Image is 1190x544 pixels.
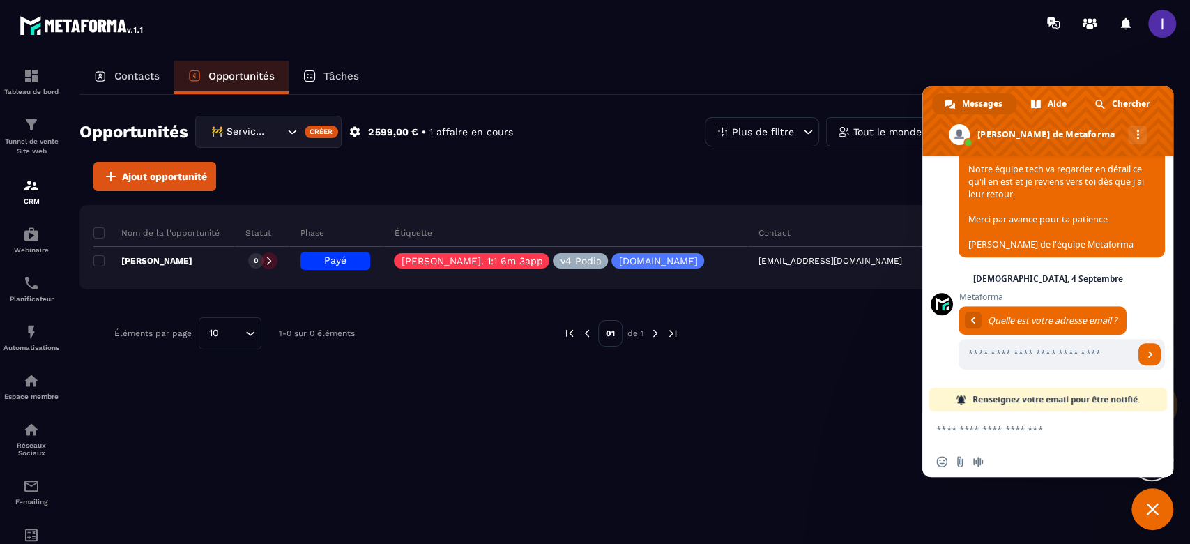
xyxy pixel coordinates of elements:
[627,328,644,339] p: de 1
[1082,93,1164,114] a: Chercher
[3,137,59,156] p: Tunnel de vente Site web
[199,317,261,349] div: Search for option
[174,61,289,94] a: Opportunités
[959,292,1165,302] span: Metaforma
[270,124,284,139] input: Search for option
[3,441,59,457] p: Réseaux Sociaux
[988,315,1117,326] span: Quelle est votre adresse email ?
[962,93,1002,114] span: Messages
[3,106,59,167] a: formationformationTunnel de vente Site web
[3,313,59,362] a: automationsautomationsAutomatisations
[93,227,220,239] p: Nom de la l'opportunité
[968,138,1144,250] span: Hello, on a bien reçu ton message. Notre équipe tech va regarder en détail ce qu'il en est et je ...
[23,226,40,243] img: automations
[758,227,791,239] p: Contact
[23,527,40,543] img: accountant
[254,256,258,266] p: 0
[3,393,59,400] p: Espace membre
[23,177,40,194] img: formation
[3,264,59,313] a: schedulerschedulerPlanificateur
[598,320,623,347] p: 01
[422,126,426,139] p: •
[959,339,1134,370] input: Entrez votre adresse email...
[3,467,59,516] a: emailemailE-mailing
[973,275,1123,283] div: [DEMOGRAPHIC_DATA], 4 Septembre
[429,126,513,139] p: 1 affaire en cours
[1048,93,1067,114] span: Aide
[245,227,271,239] p: Statut
[3,344,59,352] p: Automatisations
[279,328,355,338] p: 1-0 sur 0 éléments
[972,388,1140,411] span: Renseignez votre email pour être notifié.
[3,246,59,254] p: Webinaire
[122,169,207,183] span: Ajout opportunité
[300,227,324,239] p: Phase
[208,70,275,82] p: Opportunités
[936,456,947,467] span: Insérer un emoji
[932,93,1016,114] a: Messages
[114,70,160,82] p: Contacts
[649,327,662,340] img: next
[79,61,174,94] a: Contacts
[368,126,418,139] p: 2 599,00 €
[3,295,59,303] p: Planificateur
[3,216,59,264] a: automationsautomationsWebinaire
[3,197,59,205] p: CRM
[560,256,601,266] p: v4 Podia
[1138,343,1161,365] a: Envoyer
[23,275,40,292] img: scheduler
[853,127,922,137] p: Tout le monde
[1131,488,1173,530] a: Fermer le chat
[936,411,1131,446] textarea: Entrez votre message...
[20,13,145,38] img: logo
[114,328,192,338] p: Éléments par page
[23,372,40,389] img: automations
[954,456,966,467] span: Envoyer un fichier
[23,324,40,340] img: automations
[195,116,342,148] div: Search for option
[972,456,984,467] span: Message audio
[3,57,59,106] a: formationformationTableau de bord
[323,70,359,82] p: Tâches
[79,118,188,146] h2: Opportunités
[3,88,59,96] p: Tableau de bord
[23,116,40,133] img: formation
[732,127,794,137] p: Plus de filtre
[23,68,40,84] img: formation
[581,327,593,340] img: prev
[666,327,679,340] img: next
[1018,93,1081,114] a: Aide
[204,326,224,341] span: 10
[1112,93,1150,114] span: Chercher
[324,255,346,266] span: Payé
[563,327,576,340] img: prev
[224,326,242,341] input: Search for option
[401,256,542,266] p: [PERSON_NAME]. 1:1 6m 3app
[394,227,432,239] p: Étiquette
[289,61,373,94] a: Tâches
[3,411,59,467] a: social-networksocial-networkRéseaux Sociaux
[208,124,270,139] span: 🚧 Service Client
[23,421,40,438] img: social-network
[618,256,697,266] p: [DOMAIN_NAME]
[3,362,59,411] a: automationsautomationsEspace membre
[93,162,216,191] button: Ajout opportunité
[305,126,339,138] div: Créer
[3,498,59,506] p: E-mailing
[93,255,192,266] p: [PERSON_NAME]
[23,478,40,494] img: email
[3,167,59,216] a: formationformationCRM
